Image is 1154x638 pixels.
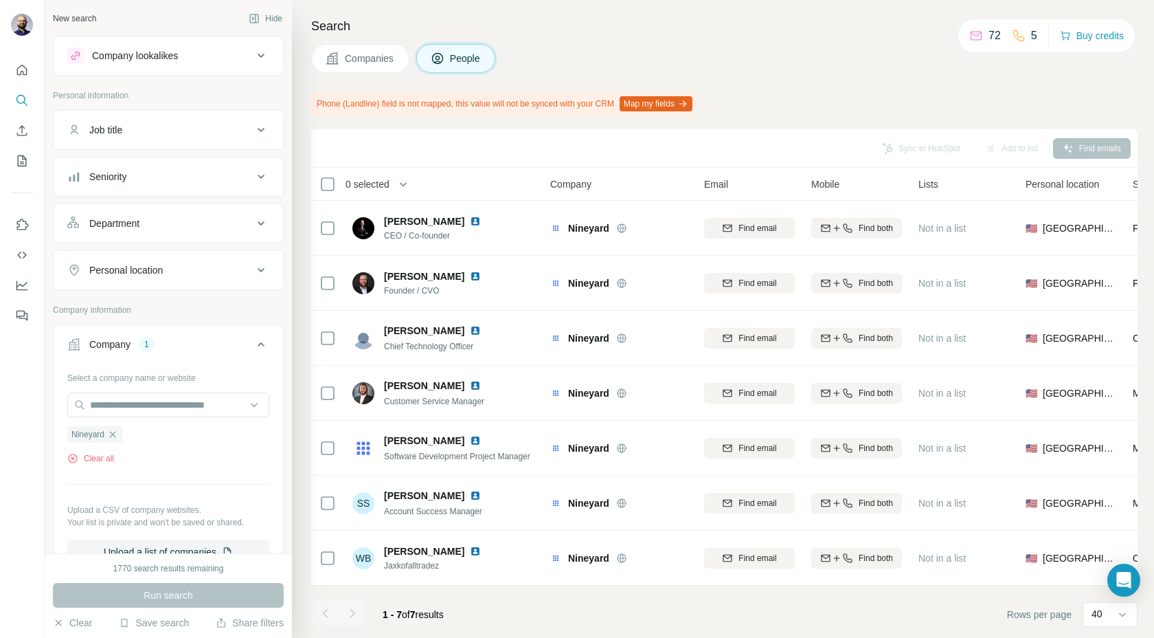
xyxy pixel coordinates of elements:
[384,560,497,572] span: Jaxkofalltradez
[384,507,482,516] span: Account Success Manager
[384,379,464,393] span: [PERSON_NAME]
[11,212,33,237] button: Use Surfe on LinkedIn
[67,540,269,564] button: Upload a list of companies
[704,177,728,191] span: Email
[11,14,33,36] img: Avatar
[54,207,283,240] button: Department
[139,338,155,351] div: 1
[54,160,283,193] button: Seniority
[1091,607,1102,621] p: 40
[918,553,966,564] span: Not in a list
[1026,551,1037,565] span: 🇺🇸
[352,327,374,349] img: Avatar
[738,552,776,564] span: Find email
[53,12,96,25] div: New search
[1007,608,1072,621] span: Rows per page
[1043,496,1116,510] span: [GEOGRAPHIC_DATA]
[1043,386,1116,400] span: [GEOGRAPHIC_DATA]
[470,271,481,282] img: LinkedIn logo
[738,222,776,234] span: Find email
[550,443,561,454] img: Logo of Nineyard
[311,92,695,115] div: Phone (Landline) field is not mapped, this value will not be synced with your CRM
[11,303,33,328] button: Feedback
[92,49,178,63] div: Company lookalikes
[859,497,893,509] span: Find both
[568,276,609,290] span: Nineyard
[352,492,374,514] div: SS
[550,498,561,509] img: Logo of Nineyard
[1107,564,1140,597] div: Open Intercom Messenger
[54,328,283,366] button: Company1
[54,113,283,146] button: Job title
[384,269,464,283] span: [PERSON_NAME]
[352,217,374,239] img: Avatar
[384,397,484,406] span: Customer Service Manager
[216,616,284,630] button: Share filters
[568,221,609,235] span: Nineyard
[67,504,269,516] p: Upload a CSV of company websites.
[1043,276,1116,290] span: [GEOGRAPHIC_DATA]
[568,551,609,565] span: Nineyard
[352,437,374,459] img: Avatar
[1060,26,1124,45] button: Buy credits
[1026,221,1037,235] span: 🇺🇸
[53,304,284,316] p: Company information
[352,547,374,569] div: WB
[859,332,893,344] span: Find both
[988,27,1001,44] p: 72
[550,177,591,191] span: Company
[738,387,776,399] span: Find email
[568,386,609,400] span: Nineyard
[568,496,609,510] span: Nineyard
[402,609,410,620] span: of
[811,218,902,239] button: Find both
[1043,221,1116,235] span: [GEOGRAPHIC_DATA]
[450,52,482,65] span: People
[383,609,444,620] span: results
[470,216,481,227] img: LinkedIn logo
[11,58,33,82] button: Quick start
[54,39,283,72] button: Company lookalikes
[89,217,139,230] div: Department
[704,218,795,239] button: Find email
[918,443,966,454] span: Not in a list
[383,609,402,620] span: 1 - 7
[71,428,104,441] span: Nineyard
[918,177,938,191] span: Lists
[345,52,395,65] span: Companies
[89,338,131,351] div: Company
[352,382,374,404] img: Avatar
[568,441,609,455] span: Nineyard
[113,562,224,575] div: 1770 search results remaining
[119,616,189,630] button: Save search
[859,222,893,234] span: Find both
[384,434,464,448] span: [PERSON_NAME]
[918,223,966,234] span: Not in a list
[738,442,776,454] span: Find email
[738,332,776,344] span: Find email
[53,89,284,102] p: Personal information
[704,273,795,294] button: Find email
[410,609,416,620] span: 7
[470,325,481,336] img: LinkedIn logo
[704,383,795,404] button: Find email
[352,272,374,294] img: Avatar
[346,177,389,191] span: 0 selected
[1026,496,1037,510] span: 🇺🇸
[384,324,464,338] span: [PERSON_NAME]
[67,366,269,384] div: Select a company name or website
[384,230,497,242] span: CEO / Co-founder
[89,263,163,277] div: Personal location
[550,278,561,289] img: Logo of Nineyard
[704,328,795,349] button: Find email
[811,273,902,294] button: Find both
[620,96,692,111] button: Map my fields
[89,123,122,137] div: Job title
[811,383,902,404] button: Find both
[859,387,893,399] span: Find both
[1026,441,1037,455] span: 🇺🇸
[89,170,126,184] div: Seniority
[1043,551,1116,565] span: [GEOGRAPHIC_DATA]
[11,88,33,113] button: Search
[811,493,902,514] button: Find both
